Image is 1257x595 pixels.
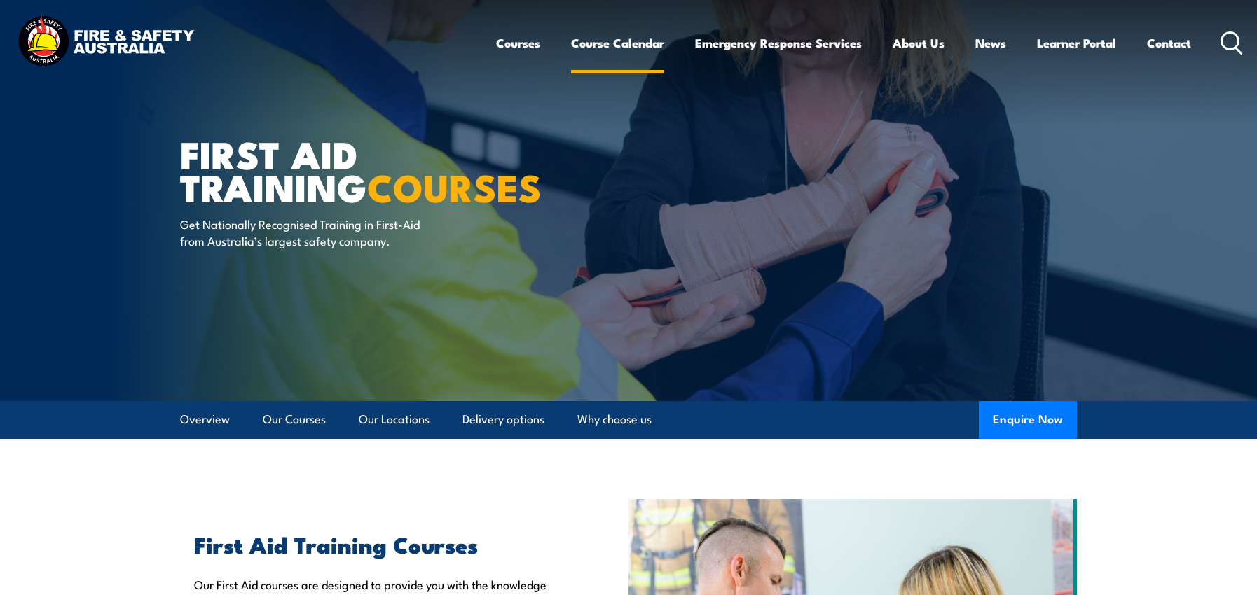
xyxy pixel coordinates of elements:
a: Our Locations [359,401,430,438]
a: Emergency Response Services [695,24,862,62]
a: About Us [893,24,945,62]
a: Overview [180,401,230,438]
h2: First Aid Training Courses [194,534,564,554]
a: Course Calendar [571,24,664,62]
a: Courses [496,24,540,62]
strong: COURSES [367,157,542,215]
a: Our Courses [263,401,326,438]
a: Why choose us [577,401,652,438]
h1: First Aid Training [180,137,526,202]
a: Delivery options [462,401,544,438]
button: Enquire Now [979,401,1077,439]
p: Get Nationally Recognised Training in First-Aid from Australia’s largest safety company. [180,216,436,248]
a: News [975,24,1006,62]
a: Learner Portal [1037,24,1116,62]
a: Contact [1147,24,1191,62]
